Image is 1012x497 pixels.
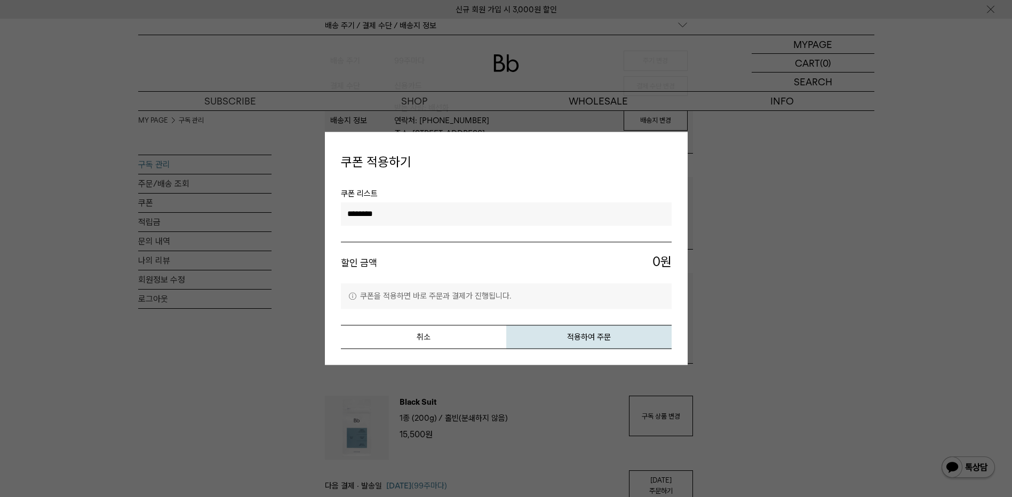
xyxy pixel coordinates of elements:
p: 쿠폰을 적용하면 바로 주문과 결제가 진행됩니다. [341,284,672,309]
h4: 쿠폰 적용하기 [341,148,672,177]
strong: 할인 금액 [341,257,377,268]
span: 원 [506,253,672,273]
button: 취소 [341,325,506,349]
span: 쿠폰 리스트 [341,187,672,202]
span: 0 [652,253,660,271]
button: 적용하여 주문 [506,325,672,349]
